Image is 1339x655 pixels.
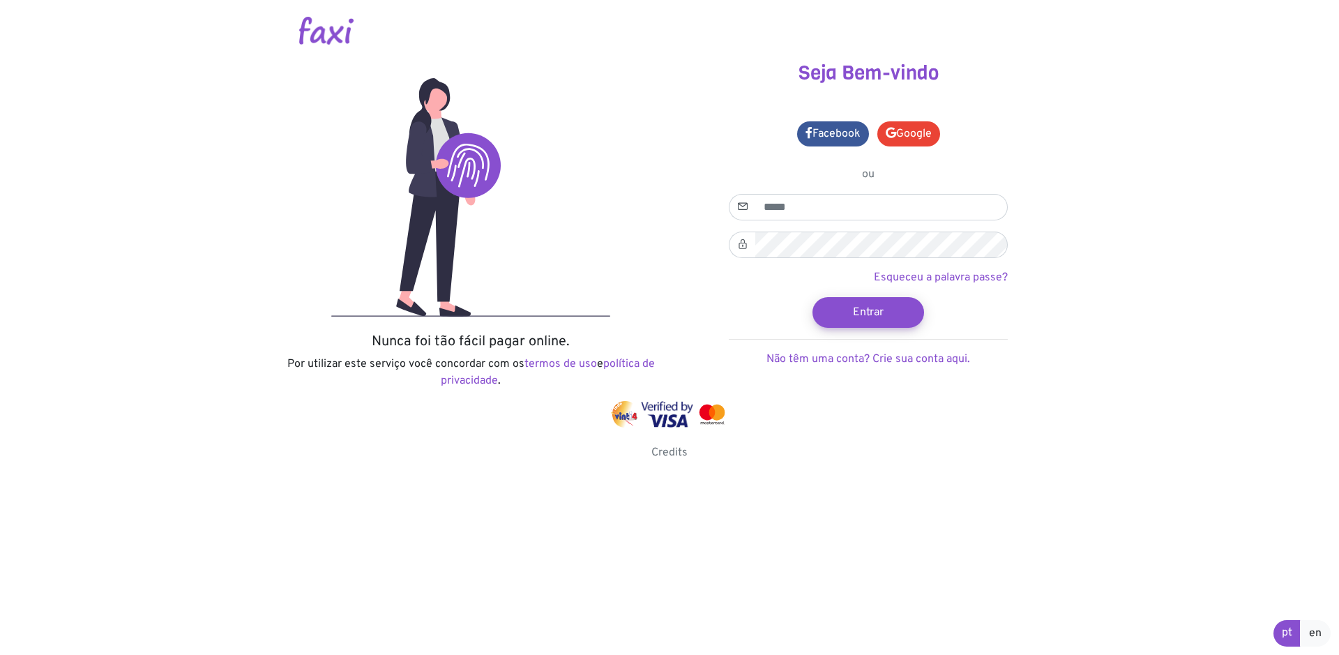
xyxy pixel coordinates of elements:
[766,352,970,366] a: Não têm uma conta? Crie sua conta aqui.
[877,121,940,146] a: Google
[797,121,869,146] a: Facebook
[1273,620,1301,647] a: pt
[524,357,597,371] a: termos de uso
[812,297,924,328] button: Entrar
[696,401,728,428] img: mastercard
[874,271,1008,285] a: Esqueceu a palavra passe?
[282,333,659,350] h5: Nunca foi tão fácil pagar online.
[641,401,693,428] img: visa
[651,446,688,460] a: Credits
[611,401,639,428] img: vinti4
[282,356,659,389] p: Por utilizar este serviço você concordar com os e .
[1300,620,1331,647] a: en
[729,166,1008,183] p: ou
[680,61,1057,85] h3: Seja Bem-vindo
